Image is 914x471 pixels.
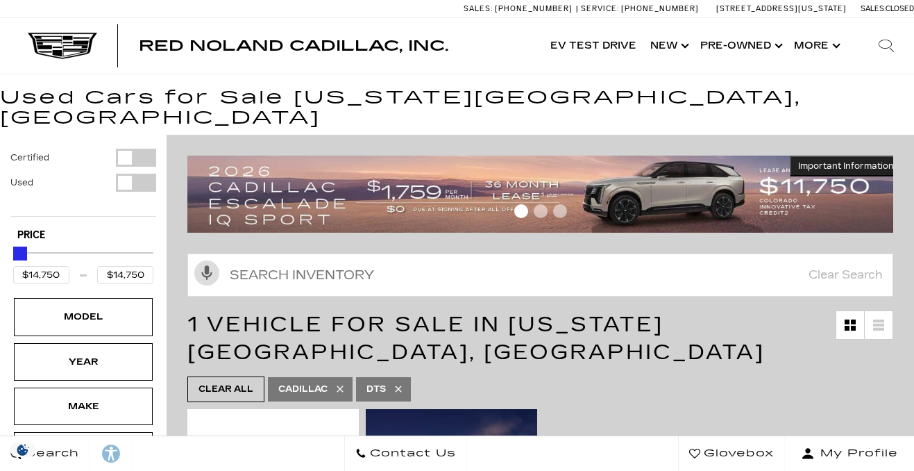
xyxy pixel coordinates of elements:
img: Opt-Out Icon [7,443,39,457]
span: DTS [366,381,386,398]
span: Go to slide 1 [514,204,528,218]
label: Used [10,176,33,190]
span: Sales: [861,4,886,13]
span: [PHONE_NUMBER] [495,4,573,13]
input: Minimum [13,266,69,284]
span: My Profile [815,444,898,463]
div: ModelModel [14,298,153,336]
button: More [787,18,845,74]
a: Red Noland Cadillac, Inc. [139,39,448,53]
label: Certified [10,151,49,165]
a: Glovebox [678,436,785,471]
span: Closed [886,4,914,13]
span: Contact Us [366,444,456,463]
span: Important Information [798,160,894,172]
a: [STREET_ADDRESS][US_STATE] [716,4,847,13]
div: MileageMileage [14,432,153,470]
span: [PHONE_NUMBER] [621,4,699,13]
div: Year [49,354,118,370]
a: Sales: [PHONE_NUMBER] [464,5,576,13]
span: Glovebox [700,444,774,463]
button: Open user profile menu [785,436,914,471]
img: Cadillac Dark Logo with Cadillac White Text [28,33,97,59]
a: Service: [PHONE_NUMBER] [576,5,702,13]
div: Maximum Price [13,247,27,261]
div: Model [49,309,118,324]
button: Important Information [790,156,902,176]
input: Search Inventory [187,254,893,297]
a: Pre-Owned [693,18,787,74]
span: Search [22,444,79,463]
div: Make [49,399,118,414]
div: Price [13,242,153,284]
h5: Price [17,229,149,242]
a: Contact Us [344,436,467,471]
span: Clear All [198,381,253,398]
span: Service: [581,4,619,13]
div: YearYear [14,343,153,381]
span: 1 Vehicle for Sale in [US_STATE][GEOGRAPHIC_DATA], [GEOGRAPHIC_DATA] [187,312,765,365]
span: Red Noland Cadillac, Inc. [139,38,448,54]
span: Go to slide 3 [553,204,567,218]
span: Cadillac [278,381,328,398]
svg: Click to toggle on voice search [194,261,219,286]
a: New [643,18,693,74]
div: MakeMake [14,388,153,425]
div: Filter by Vehicle Type [10,149,156,216]
input: Maximum [97,266,153,284]
section: Click to Open Cookie Consent Modal [7,443,39,457]
a: EV Test Drive [543,18,643,74]
span: Sales: [464,4,493,13]
span: Go to slide 2 [534,204,548,218]
img: 2509-September-FOM-Escalade-IQ-Lease9 [187,156,902,232]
